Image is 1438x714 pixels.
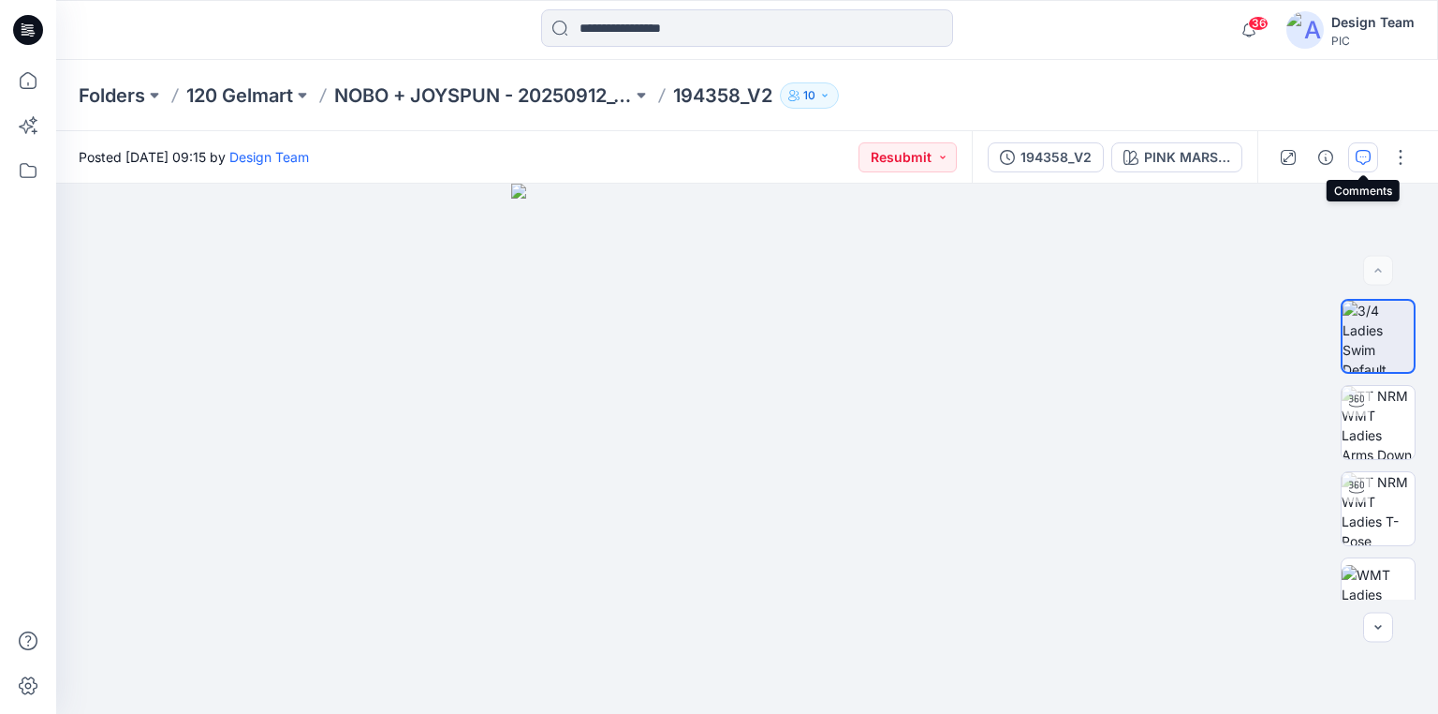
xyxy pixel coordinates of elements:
button: PINK MARSHMALLOW [1111,142,1242,172]
img: TT NRM WMT Ladies Arms Down [1342,386,1415,459]
button: 10 [780,82,839,109]
a: Folders [79,82,145,109]
a: Design Team [229,149,309,165]
a: 120 Gelmart [186,82,293,109]
img: avatar [1286,11,1324,49]
p: 10 [803,85,815,106]
span: 36 [1248,16,1269,31]
div: 194358_V2 [1020,147,1092,168]
div: PIC [1331,34,1415,48]
span: Posted [DATE] 09:15 by [79,147,309,167]
div: PINK MARSHMALLOW [1144,147,1230,168]
img: eyJhbGciOiJIUzI1NiIsImtpZCI6IjAiLCJzbHQiOiJzZXMiLCJ0eXAiOiJKV1QifQ.eyJkYXRhIjp7InR5cGUiOiJzdG9yYW... [511,184,982,714]
a: NOBO + JOYSPUN - 20250912_120_GC [334,82,632,109]
div: Design Team [1331,11,1415,34]
button: Details [1311,142,1341,172]
p: 194358_V2 [673,82,772,109]
button: 194358_V2 [988,142,1104,172]
img: 3/4 Ladies Swim Default [1343,301,1414,372]
img: WMT Ladies Swim Front [1342,565,1415,624]
img: TT NRM WMT Ladies T-Pose [1342,472,1415,545]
